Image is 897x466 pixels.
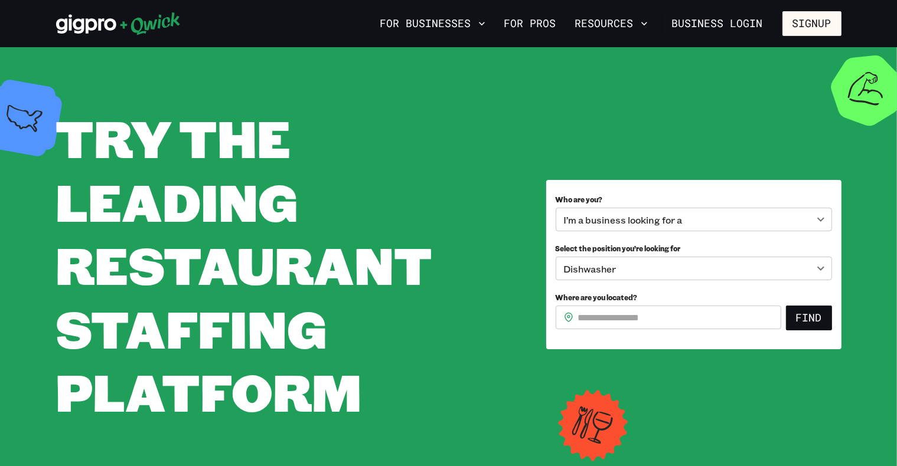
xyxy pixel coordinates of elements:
span: TRY THE LEADING RESTAURANT STAFFING PLATFORM [56,104,432,425]
div: I’m a business looking for a [556,208,832,231]
button: For Businesses [376,14,490,34]
span: Select the position you’re looking for [556,244,681,253]
span: Who are you? [556,195,603,204]
button: Signup [782,11,841,36]
span: Where are you located? [556,293,638,302]
a: For Pros [500,14,561,34]
button: Find [786,306,832,330]
a: Business Login [662,11,773,36]
button: Resources [570,14,653,34]
div: Dishwasher [556,257,832,280]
